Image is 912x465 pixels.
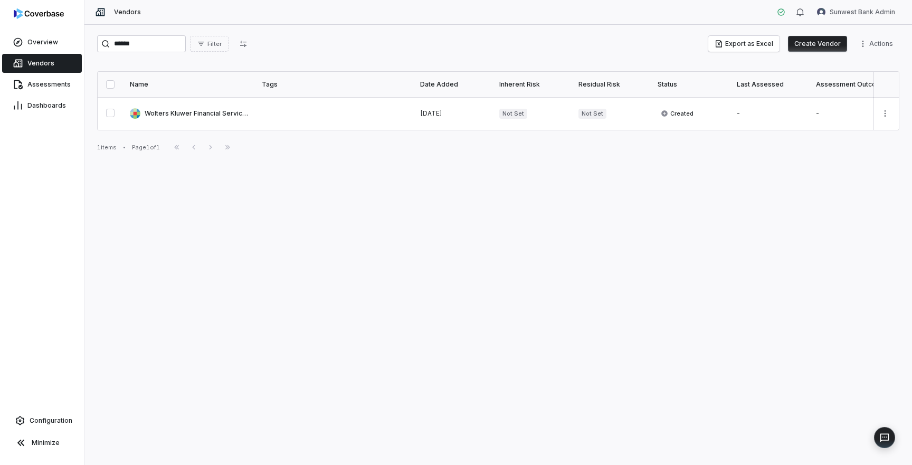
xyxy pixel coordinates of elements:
[2,96,82,115] a: Dashboards
[420,80,487,89] div: Date Added
[788,36,847,52] button: Create Vendor
[420,109,442,117] span: [DATE]
[123,144,126,151] div: •
[811,4,901,20] button: Sunwest Bank Admin avatarSunwest Bank Admin
[816,80,882,89] div: Assessment Outcome
[658,80,724,89] div: Status
[2,33,82,52] a: Overview
[207,40,222,48] span: Filter
[2,75,82,94] a: Assessments
[730,97,810,130] td: -
[499,80,566,89] div: Inherent Risk
[737,80,803,89] div: Last Assessed
[499,109,527,119] span: Not Set
[27,59,54,68] span: Vendors
[262,80,407,89] div: Tags
[132,144,160,151] div: Page 1 of 1
[817,8,825,16] img: Sunwest Bank Admin avatar
[830,8,895,16] span: Sunwest Bank Admin
[877,106,894,121] button: More actions
[27,101,66,110] span: Dashboards
[190,36,229,52] button: Filter
[578,80,645,89] div: Residual Risk
[2,54,82,73] a: Vendors
[27,38,58,46] span: Overview
[661,109,693,118] span: Created
[97,144,117,151] div: 1 items
[856,36,899,52] button: More actions
[114,8,141,16] span: Vendors
[810,97,889,130] td: -
[4,411,80,430] a: Configuration
[708,36,780,52] button: Export as Excel
[578,109,606,119] span: Not Set
[4,432,80,453] button: Minimize
[27,80,71,89] span: Assessments
[32,439,60,447] span: Minimize
[14,8,64,19] img: logo-D7KZi-bG.svg
[130,80,249,89] div: Name
[30,416,72,425] span: Configuration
